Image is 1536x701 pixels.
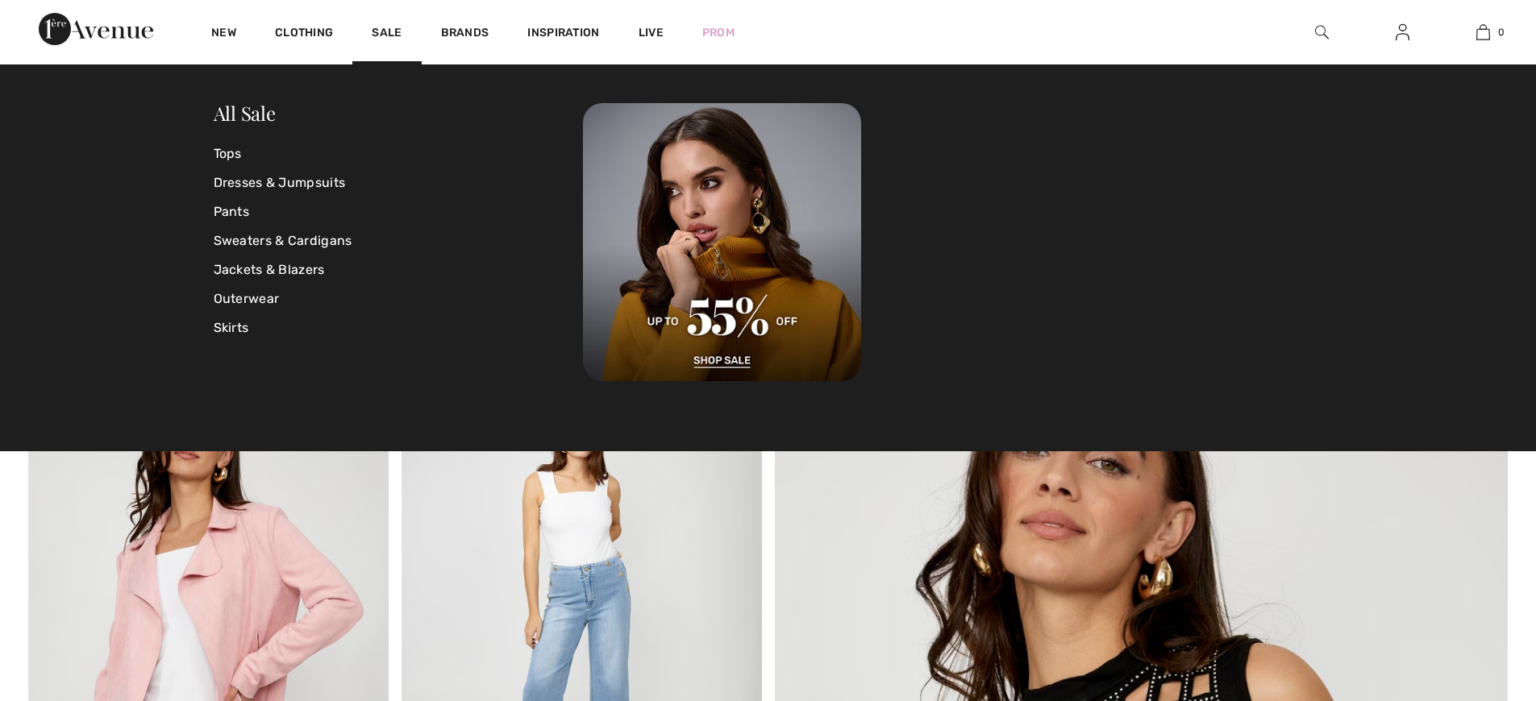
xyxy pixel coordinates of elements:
[583,103,861,381] img: 250825113019_d881a28ff8cb6.jpg
[214,255,584,284] a: Jackets & Blazers
[527,26,599,43] span: Inspiration
[702,24,735,41] a: Prom
[214,284,584,313] a: Outerwear
[214,100,276,126] a: All Sale
[214,313,584,342] a: Skirts
[372,26,402,43] a: Sale
[1476,23,1490,42] img: My Bag
[639,24,664,41] a: Live
[1443,23,1522,42] a: 0
[1315,23,1329,42] img: search the website
[441,26,489,43] a: Brands
[1498,25,1505,39] span: 0
[214,197,584,226] a: Pants
[275,26,333,43] a: Clothing
[211,26,236,43] a: New
[39,13,153,45] img: 1ère Avenue
[214,168,584,197] a: Dresses & Jumpsuits
[214,139,584,168] a: Tops
[214,226,584,255] a: Sweaters & Cardigans
[1383,23,1422,43] a: Sign In
[1396,23,1409,42] img: My Info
